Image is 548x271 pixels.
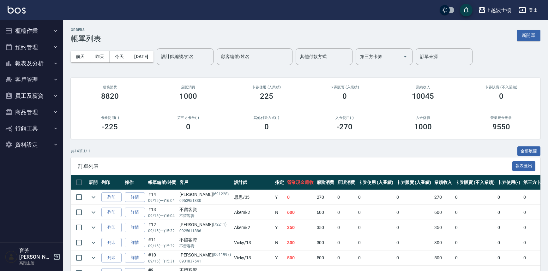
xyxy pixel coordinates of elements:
td: 270 [433,190,454,205]
td: 0 [454,235,496,250]
p: (0011997) [213,252,231,258]
th: 帳單編號/時間 [147,175,178,190]
a: 詳情 [125,192,145,202]
h3: -270 [337,122,353,131]
h5: 育芳[PERSON_NAME] [19,248,51,260]
p: 共 14 筆, 1 / 1 [71,148,90,154]
p: 0953951330 [179,198,231,203]
p: 0925611886 [179,228,231,234]
th: 設計師 [232,175,274,190]
button: 今天 [110,51,129,62]
td: 0 [357,220,395,235]
h3: 8820 [101,92,119,101]
td: Vicky /13 [232,250,274,265]
td: 0 [395,235,433,250]
td: 0 [496,220,522,235]
td: N [274,205,286,220]
button: save [460,4,473,16]
h2: 卡券販賣 (入業績) [313,85,376,89]
button: 行銷工具 [3,120,61,137]
td: 0 [454,205,496,220]
h2: 業績收入 [391,85,455,89]
p: (691228) [213,191,229,198]
button: 員工及薪資 [3,88,61,104]
td: #14 [147,190,178,205]
button: expand row [89,238,98,247]
td: 0 [357,190,395,205]
th: 操作 [123,175,147,190]
td: 0 [496,205,522,220]
a: 詳情 [125,253,145,263]
td: 350 [286,220,315,235]
td: Vicky /13 [232,235,274,250]
button: expand row [89,253,98,262]
th: 卡券使用(-) [496,175,522,190]
img: Logo [8,6,26,14]
p: (72211) [213,221,226,228]
button: 登出 [516,4,540,16]
a: 詳情 [125,208,145,217]
td: #12 [147,220,178,235]
div: [PERSON_NAME] [179,221,231,228]
button: 上越波士頓 [476,4,514,17]
th: 卡券販賣 (入業績) [395,175,433,190]
a: 報表匯出 [512,163,536,169]
td: 0 [336,205,357,220]
button: 列印 [101,253,122,263]
td: 思思 /35 [232,190,274,205]
th: 客戶 [178,175,232,190]
td: 0 [357,235,395,250]
a: 詳情 [125,238,145,248]
h2: 卡券使用 (入業績) [235,85,298,89]
button: 報表及分析 [3,55,61,72]
p: 0931037541 [179,258,231,264]
a: 新開單 [517,32,540,38]
h3: 1000 [414,122,432,131]
button: 全部展開 [517,146,541,156]
span: 訂單列表 [78,163,512,169]
td: 0 [496,235,522,250]
button: expand row [89,208,98,217]
h2: 其他付款方式(-) [235,116,298,120]
td: 500 [286,250,315,265]
th: 列印 [100,175,123,190]
td: 0 [454,220,496,235]
td: #11 [147,235,178,250]
h3: 1000 [179,92,197,101]
td: 600 [315,205,336,220]
th: 指定 [274,175,286,190]
td: 0 [395,250,433,265]
button: 資料設定 [3,137,61,153]
div: [PERSON_NAME] [179,252,231,258]
h3: 0 [264,122,269,131]
p: 09/15 (一) 15:32 [148,243,176,249]
td: 300 [433,235,454,250]
div: 不留客資 [179,237,231,243]
h2: 入金儲值 [391,116,455,120]
td: Akemi /2 [232,205,274,220]
th: 卡券販賣 (不入業績) [454,175,496,190]
td: 0 [395,205,433,220]
td: 500 [315,250,336,265]
button: 報表匯出 [512,161,536,171]
td: 0 [357,205,395,220]
td: 0 [336,220,357,235]
th: 服務消費 [315,175,336,190]
td: 0 [336,190,357,205]
button: 預約管理 [3,39,61,56]
td: 600 [433,205,454,220]
h3: -225 [102,122,118,131]
p: 不留客資 [179,213,231,219]
td: #13 [147,205,178,220]
button: 列印 [101,208,122,217]
td: Y [274,190,286,205]
button: 客戶管理 [3,72,61,88]
td: Akemi /2 [232,220,274,235]
h3: 0 [342,92,347,101]
th: 營業現金應收 [286,175,315,190]
img: Person [5,250,18,263]
td: 0 [454,190,496,205]
div: [PERSON_NAME] [179,191,231,198]
h3: 帳單列表 [71,34,101,43]
td: Y [274,250,286,265]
